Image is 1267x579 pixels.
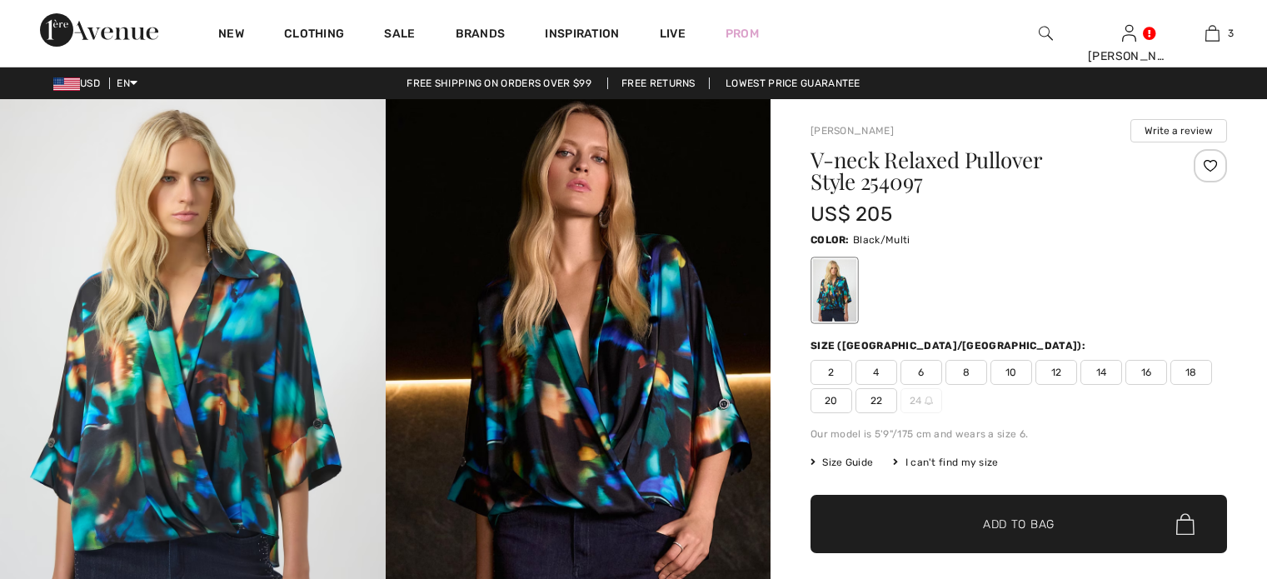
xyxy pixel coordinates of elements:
div: Size ([GEOGRAPHIC_DATA]/[GEOGRAPHIC_DATA]): [811,338,1089,353]
a: [PERSON_NAME] [811,125,894,137]
span: 22 [855,388,897,413]
a: Lowest Price Guarantee [712,77,874,89]
img: 1ère Avenue [40,13,158,47]
img: My Bag [1205,23,1220,43]
span: 14 [1080,360,1122,385]
a: Free shipping on orders over $99 [393,77,605,89]
span: 6 [900,360,942,385]
span: 10 [990,360,1032,385]
span: Size Guide [811,455,873,470]
button: Add to Bag [811,495,1227,553]
h1: V-neck Relaxed Pullover Style 254097 [811,149,1158,192]
span: Inspiration [545,27,619,44]
img: US Dollar [53,77,80,91]
span: 2 [811,360,852,385]
div: I can't find my size [893,455,998,470]
span: 18 [1170,360,1212,385]
div: [PERSON_NAME] [1088,47,1170,65]
img: search the website [1039,23,1053,43]
span: 12 [1035,360,1077,385]
img: Bag.svg [1176,513,1195,535]
a: Free Returns [607,77,710,89]
span: 16 [1125,360,1167,385]
a: Live [660,25,686,42]
span: 4 [855,360,897,385]
span: Black/Multi [853,234,910,246]
span: 8 [945,360,987,385]
a: New [218,27,244,44]
span: Color: [811,234,850,246]
img: My Info [1122,23,1136,43]
span: Add to Bag [983,516,1055,533]
span: US$ 205 [811,202,892,226]
a: Prom [726,25,759,42]
a: Sign In [1122,25,1136,41]
a: Brands [456,27,506,44]
span: EN [117,77,137,89]
img: ring-m.svg [925,397,933,405]
span: 24 [900,388,942,413]
span: 20 [811,388,852,413]
a: Sale [384,27,415,44]
div: Black/Multi [813,259,856,322]
span: USD [53,77,107,89]
button: Write a review [1130,119,1227,142]
div: Our model is 5'9"/175 cm and wears a size 6. [811,427,1227,442]
a: 3 [1171,23,1253,43]
a: Clothing [284,27,344,44]
span: 3 [1228,26,1234,41]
